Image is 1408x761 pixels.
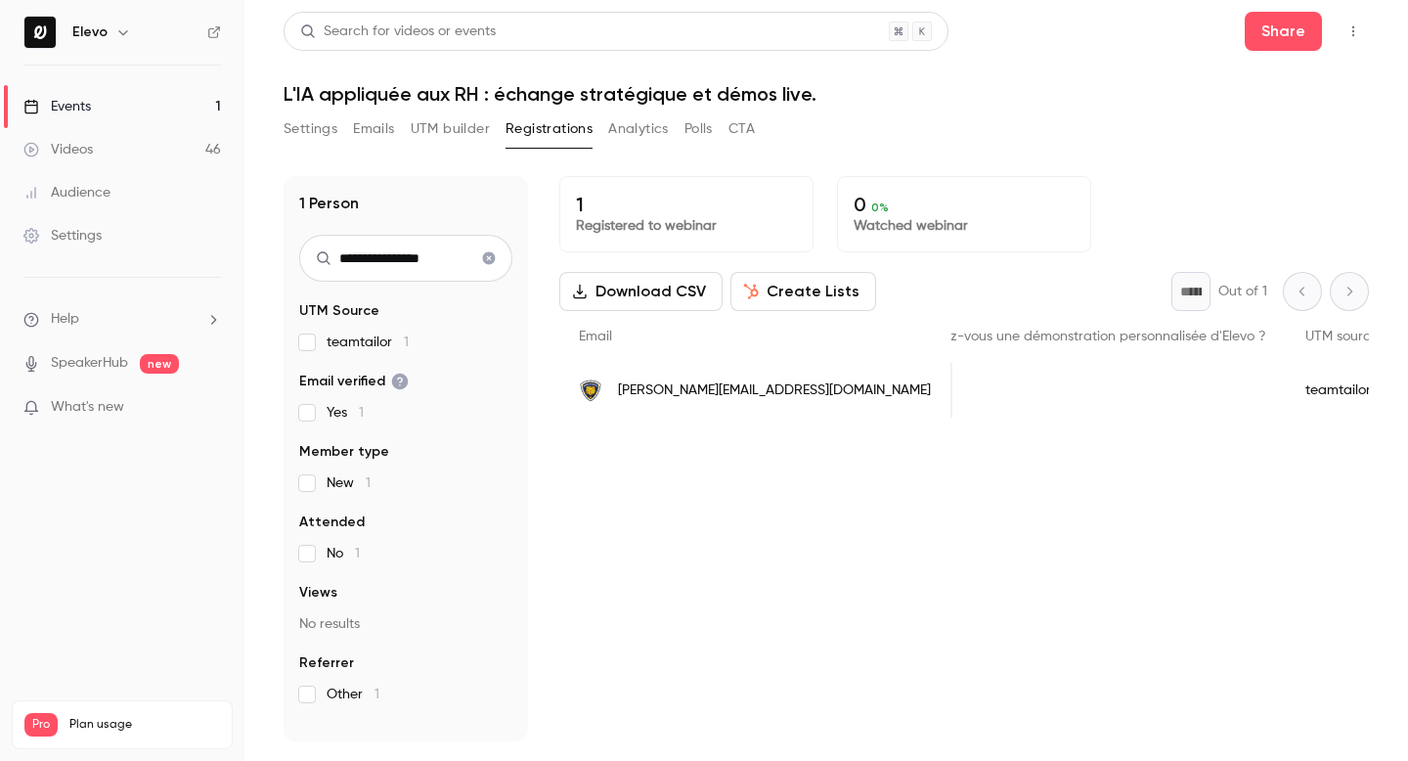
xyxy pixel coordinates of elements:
span: [PERSON_NAME][EMAIL_ADDRESS][DOMAIN_NAME] [618,380,931,401]
div: Search for videos or events [300,22,496,42]
h1: 1 Person [299,192,359,215]
span: Plan usage [69,717,220,733]
button: Clear search [473,243,505,274]
p: 1 [576,193,797,216]
span: 1 [355,547,360,560]
span: Souhaitez-vous une démonstration personnalisée d'Elevo ? [895,330,1266,343]
button: Share [1245,12,1322,51]
button: UTM builder [411,113,490,145]
span: Other [327,685,379,704]
span: Views [299,583,337,603]
a: SpeakerHub [51,353,128,374]
span: 1 [404,336,409,349]
div: Settings [23,226,102,246]
span: Yes [327,403,364,423]
div: teamtailor [1286,363,1398,418]
button: Analytics [608,113,669,145]
p: No results [299,614,512,634]
span: Email verified [299,372,409,391]
button: CTA [728,113,755,145]
button: Polls [684,113,713,145]
button: Settings [284,113,337,145]
p: 0 [854,193,1075,216]
span: Attended [299,513,365,532]
span: No [327,544,360,563]
button: Emails [353,113,394,145]
span: 0 % [871,201,889,214]
span: Email [579,330,612,343]
span: Member type [299,442,389,462]
p: Watched webinar [854,216,1075,236]
span: UTM Source [299,301,379,321]
button: Registrations [506,113,593,145]
span: UTM source [1305,330,1379,343]
span: New [327,473,371,493]
p: Registered to webinar [576,216,797,236]
div: Videos [23,140,93,159]
section: facet-groups [299,301,512,704]
span: What's new [51,397,124,418]
span: teamtailor [327,333,409,352]
div: Events [23,97,91,116]
h6: Elevo [72,22,108,42]
img: ieseg.fr [579,379,602,402]
div: Audience [23,183,110,202]
h1: L'IA appliquée aux RH : échange stratégique et démos live. [284,82,1369,106]
span: Pro [24,713,58,737]
button: Download CSV [559,272,723,311]
img: Elevo [24,17,56,48]
button: Create Lists [730,272,876,311]
li: help-dropdown-opener [23,309,221,330]
p: Out of 1 [1218,282,1267,301]
iframe: Noticeable Trigger [198,399,221,417]
span: 1 [374,688,379,701]
span: Help [51,309,79,330]
span: Referrer [299,653,354,673]
span: 1 [366,476,371,490]
span: 1 [359,406,364,420]
span: new [140,354,179,374]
